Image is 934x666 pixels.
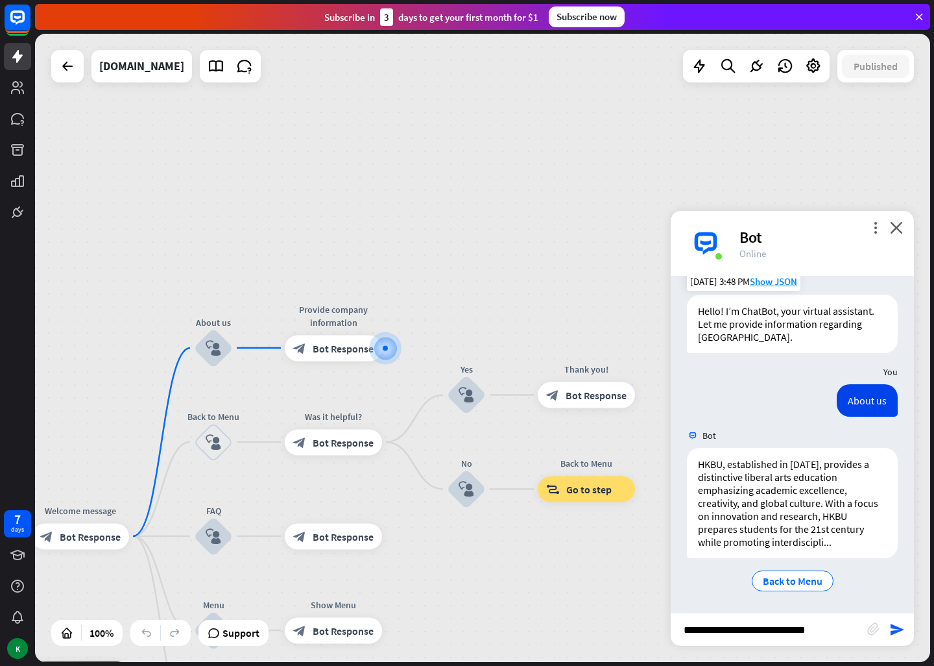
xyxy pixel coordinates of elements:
i: block_bot_response [40,530,53,543]
i: block_user_input [206,528,221,544]
span: Back to Menu [763,574,822,587]
div: Online [739,247,898,260]
div: days [11,525,24,534]
i: block_user_input [459,388,474,403]
div: 7 [14,513,21,525]
div: Bot [739,227,898,247]
div: Menu [174,598,252,611]
span: Support [222,623,259,643]
span: Bot Response [60,530,121,543]
i: send [889,622,905,637]
div: About us [837,384,898,417]
a: 7 days [4,510,31,537]
div: 100% [86,623,117,643]
i: block_goto [546,483,560,496]
i: block_attachment [867,623,880,635]
div: Welcome message [22,504,139,517]
span: Bot [702,430,716,441]
div: 3 [380,8,393,26]
div: Subscribe now [549,6,625,27]
button: Published [842,55,909,78]
span: Bot Response [313,624,374,637]
span: Bot Response [566,389,627,402]
div: Yes [427,363,505,376]
i: block_bot_response [546,389,559,402]
span: Go to step [566,483,612,496]
i: block_bot_response [293,341,306,354]
div: [DATE] 3:48 PM [687,272,800,291]
div: K [7,638,28,659]
span: You [883,366,898,378]
div: HKBU, established in [DATE], provides a distinctive liberal arts education emphasizing academic e... [687,448,898,558]
i: block_user_input [206,434,221,450]
i: more_vert [869,221,881,234]
span: Bot Response [313,530,374,543]
div: Provide company information [275,302,392,328]
div: Show Menu [275,598,392,611]
i: block_bot_response [293,624,306,637]
i: block_user_input [459,482,474,497]
div: hkbu.edu.hk [99,50,184,82]
i: block_user_input [206,340,221,356]
div: Thank you! [528,363,645,376]
i: block_bot_response [293,436,306,449]
div: No [427,457,505,470]
div: Subscribe in days to get your first month for $1 [324,8,538,26]
i: block_bot_response [293,530,306,543]
div: Back to Menu [528,457,645,470]
span: Show JSON [750,275,797,288]
div: Hello! I’m ChatBot, your virtual assistant. Let me provide information regarding [GEOGRAPHIC_DATA]. [687,295,898,353]
div: About us [174,315,252,328]
div: Was it helpful? [275,410,392,423]
button: Open LiveChat chat widget [10,5,49,44]
i: close [890,221,903,234]
div: Back to Menu [174,410,252,423]
span: Bot Response [313,436,374,449]
div: FAQ [174,504,252,517]
span: Bot Response [313,341,374,354]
